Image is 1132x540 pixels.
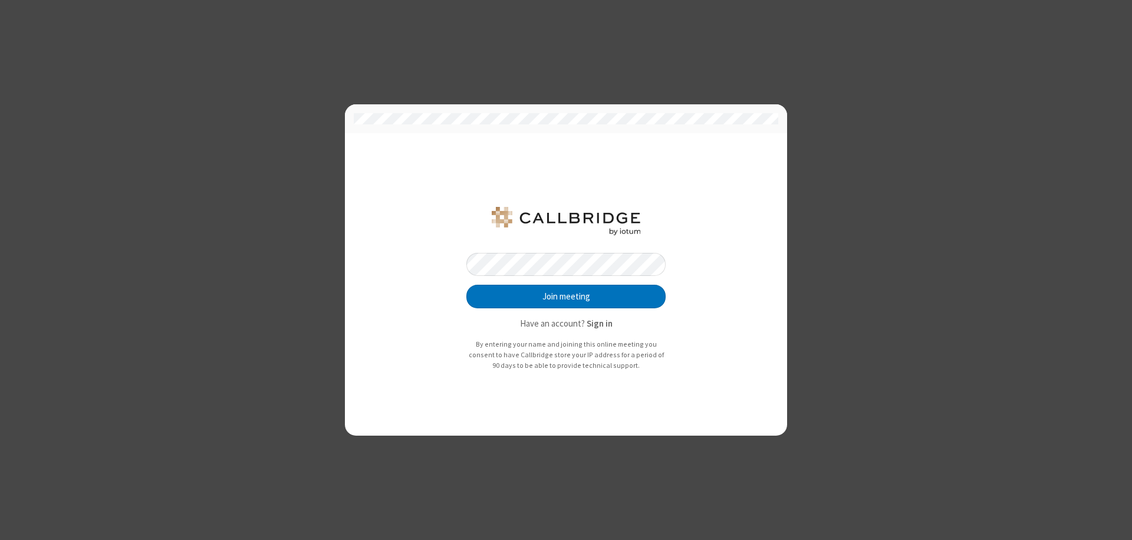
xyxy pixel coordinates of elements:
strong: Sign in [587,318,613,329]
button: Sign in [587,317,613,331]
img: QA Selenium DO NOT DELETE OR CHANGE [489,207,643,235]
button: Join meeting [466,285,666,308]
p: Have an account? [466,317,666,331]
p: By entering your name and joining this online meeting you consent to have Callbridge store your I... [466,339,666,370]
